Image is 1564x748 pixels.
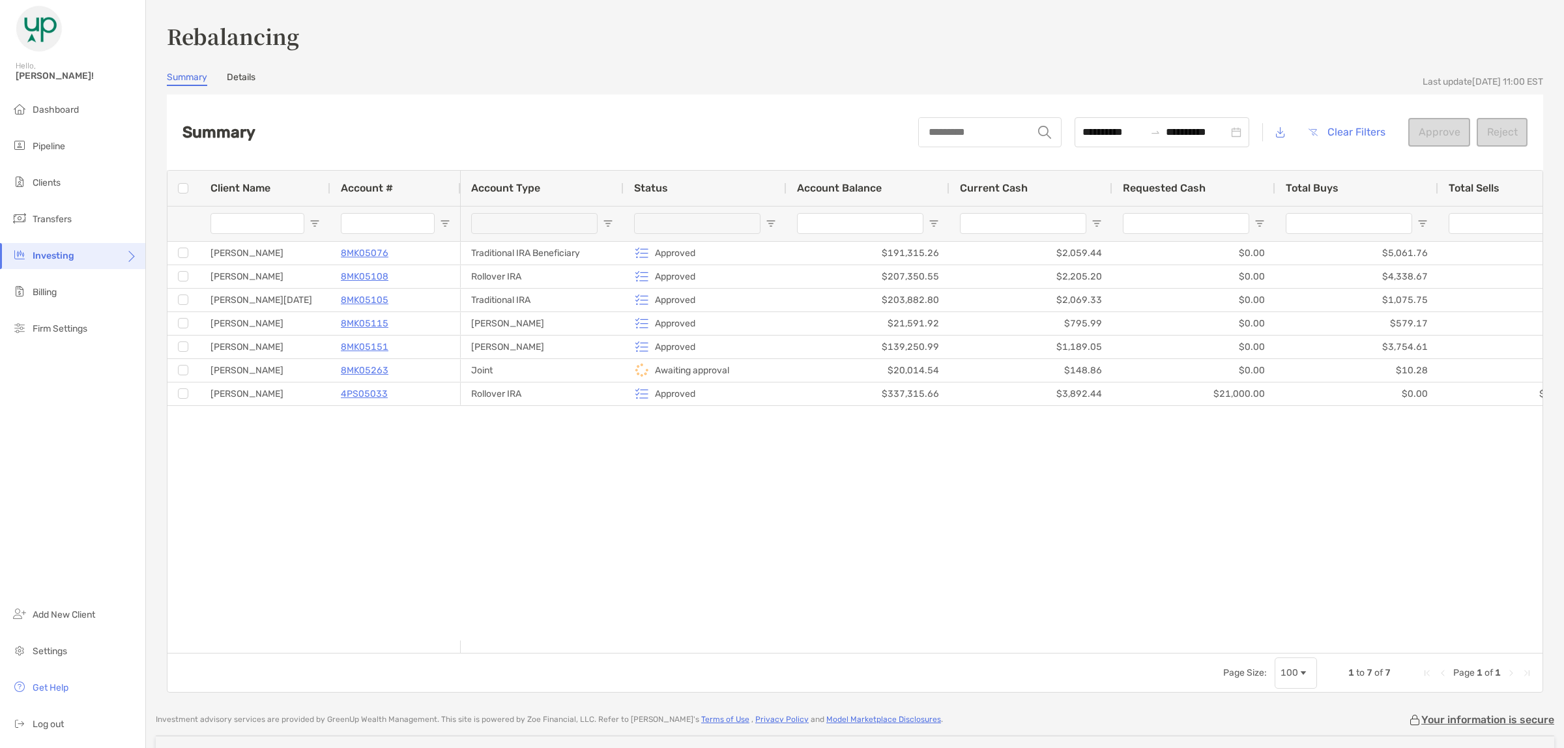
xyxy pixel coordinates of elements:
[1112,289,1275,311] div: $0.00
[341,213,435,234] input: Account # Filter Input
[200,265,330,288] div: [PERSON_NAME]
[1275,359,1438,382] div: $10.28
[826,715,941,724] a: Model Marketplace Disclosures
[1112,359,1275,382] div: $0.00
[634,362,650,378] img: icon status
[227,72,255,86] a: Details
[1123,213,1249,234] input: Requested Cash Filter Input
[1275,265,1438,288] div: $4,338.67
[1348,667,1354,678] span: 1
[341,268,388,285] p: 8MK05108
[634,245,650,261] img: icon status
[655,292,695,308] p: Approved
[1223,667,1267,678] div: Page Size:
[33,646,67,657] span: Settings
[787,359,949,382] div: $20,014.54
[167,72,207,86] a: Summary
[1453,667,1475,678] span: Page
[634,315,650,331] img: icon status
[341,386,388,402] a: 4PS05033
[461,312,624,335] div: [PERSON_NAME]
[1275,289,1438,311] div: $1,075.75
[341,245,388,261] a: 8MK05076
[1356,667,1365,678] span: to
[797,213,923,234] input: Account Balance Filter Input
[787,336,949,358] div: $139,250.99
[1150,127,1161,137] span: to
[33,214,72,225] span: Transfers
[1438,668,1448,678] div: Previous Page
[1286,182,1339,194] span: Total Buys
[471,182,540,194] span: Account Type
[1422,668,1432,678] div: First Page
[1123,182,1206,194] span: Requested Cash
[949,289,1112,311] div: $2,069.33
[341,182,393,194] span: Account #
[655,245,695,261] p: Approved
[1112,336,1275,358] div: $0.00
[33,177,61,188] span: Clients
[787,382,949,405] div: $337,315.66
[210,213,304,234] input: Client Name Filter Input
[1506,668,1516,678] div: Next Page
[33,719,64,730] span: Log out
[1385,667,1391,678] span: 7
[12,320,27,336] img: firm-settings icon
[1495,667,1501,678] span: 1
[797,182,882,194] span: Account Balance
[1449,182,1499,194] span: Total Sells
[960,213,1086,234] input: Current Cash Filter Input
[960,182,1028,194] span: Current Cash
[182,123,255,141] h2: Summary
[12,137,27,153] img: pipeline icon
[33,250,74,261] span: Investing
[1112,265,1275,288] div: $0.00
[461,336,624,358] div: [PERSON_NAME]
[200,359,330,382] div: [PERSON_NAME]
[33,141,65,152] span: Pipeline
[655,386,695,402] p: Approved
[1367,667,1372,678] span: 7
[1286,213,1412,234] input: Total Buys Filter Input
[341,292,388,308] a: 8MK05105
[310,218,320,229] button: Open Filter Menu
[1423,76,1543,87] div: Last update [DATE] 11:00 EST
[341,315,388,332] a: 8MK05115
[1281,667,1298,678] div: 100
[1275,657,1317,689] div: Page Size
[440,218,450,229] button: Open Filter Menu
[461,382,624,405] div: Rollover IRA
[200,289,330,311] div: [PERSON_NAME][DATE]
[1484,667,1493,678] span: of
[200,242,330,265] div: [PERSON_NAME]
[634,386,650,401] img: icon status
[949,265,1112,288] div: $2,205.20
[949,359,1112,382] div: $148.86
[341,362,388,379] a: 8MK05263
[655,315,695,332] p: Approved
[1112,242,1275,265] div: $0.00
[200,382,330,405] div: [PERSON_NAME]
[12,101,27,117] img: dashboard icon
[1417,218,1428,229] button: Open Filter Menu
[33,104,79,115] span: Dashboard
[634,182,668,194] span: Status
[461,359,624,382] div: Joint
[461,242,624,265] div: Traditional IRA Beneficiary
[1275,242,1438,265] div: $5,061.76
[1421,713,1554,726] p: Your information is secure
[1150,127,1161,137] span: swap-right
[787,289,949,311] div: $203,882.80
[766,218,776,229] button: Open Filter Menu
[33,682,68,693] span: Get Help
[1275,336,1438,358] div: $3,754.61
[1112,382,1275,405] div: $21,000.00
[1038,126,1051,139] img: input icon
[1275,312,1438,335] div: $579.17
[33,609,95,620] span: Add New Client
[12,606,27,622] img: add_new_client icon
[200,336,330,358] div: [PERSON_NAME]
[167,21,1543,51] h3: Rebalancing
